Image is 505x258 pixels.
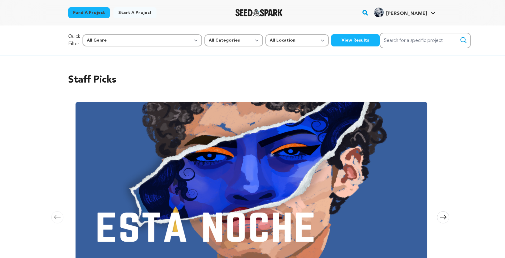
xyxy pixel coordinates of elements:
a: Mark A.'s Profile [373,6,437,17]
h2: Staff Picks [68,73,437,87]
input: Search for a specific project [380,33,471,48]
span: Mark A.'s Profile [373,6,437,19]
div: Mark A.'s Profile [374,8,427,17]
a: Seed&Spark Homepage [235,9,283,16]
a: Start a project [113,7,157,18]
button: View Results [331,34,380,46]
img: Seed&Spark Logo Dark Mode [235,9,283,16]
span: [PERSON_NAME] [386,11,427,16]
a: Fund a project [68,7,110,18]
img: 91d068b09b21bed6.jpg [374,8,384,17]
p: Quick Filter [68,33,80,48]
